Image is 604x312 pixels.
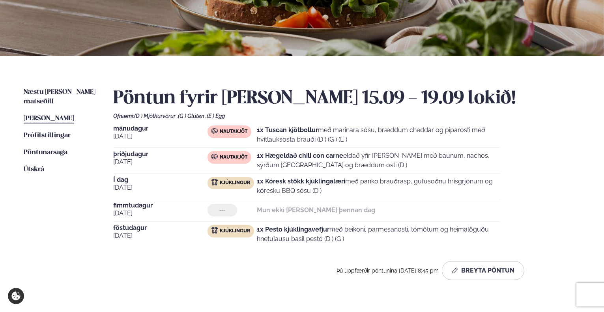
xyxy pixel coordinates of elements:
[24,149,67,156] span: Pöntunarsaga
[113,151,208,157] span: þriðjudagur
[219,207,225,213] span: ---
[220,180,250,186] span: Kjúklingur
[24,131,71,140] a: Prófílstillingar
[24,115,74,122] span: [PERSON_NAME]
[113,231,208,241] span: [DATE]
[257,225,500,244] p: með beikoni, parmesanosti, tómötum og heimalöguðu hnetulausu basil pestó (D ) (G )
[211,179,218,185] img: chicken.svg
[178,113,207,119] span: (G ) Glúten ,
[24,89,95,105] span: Næstu [PERSON_NAME] matseðill
[113,157,208,167] span: [DATE]
[113,183,208,192] span: [DATE]
[337,267,439,274] span: Þú uppfærðir pöntunina [DATE] 8:45 pm
[211,128,218,134] img: beef.svg
[24,88,97,106] a: Næstu [PERSON_NAME] matseðill
[24,114,74,123] a: [PERSON_NAME]
[442,261,524,280] button: Breyta Pöntun
[257,151,500,170] p: eldað yfir [PERSON_NAME] með baunum, nachos, sýrðum [GEOGRAPHIC_DATA] og bræddum osti (D )
[113,125,208,132] span: mánudagur
[113,225,208,231] span: föstudagur
[211,153,218,160] img: beef.svg
[257,226,329,233] strong: 1x Pesto kjúklingavefjur
[113,209,208,218] span: [DATE]
[257,152,343,159] strong: 1x Hægeldað chili con carne
[257,125,500,144] p: með marinara sósu, bræddum cheddar og piparosti með hvítlauksosta brauði (D ) (G ) (E )
[113,88,580,110] h2: Pöntun fyrir [PERSON_NAME] 15.09 - 19.09 lokið!
[113,177,208,183] span: Í dag
[207,113,225,119] span: (E ) Egg
[257,126,318,134] strong: 1x Tuscan kjötbollur
[211,227,218,234] img: chicken.svg
[24,132,71,139] span: Prófílstillingar
[113,202,208,209] span: fimmtudagur
[24,165,44,174] a: Útskrá
[8,288,24,304] a: Cookie settings
[134,113,178,119] span: (D ) Mjólkurvörur ,
[220,129,247,135] span: Nautakjöt
[24,166,44,173] span: Útskrá
[220,154,247,161] span: Nautakjöt
[257,177,345,185] strong: 1x Kóresk stökk kjúklingalæri
[257,177,500,196] p: með panko brauðrasp, gufusoðnu hrísgrjónum og kóresku BBQ sósu (D )
[220,228,250,234] span: Kjúklingur
[24,148,67,157] a: Pöntunarsaga
[257,206,375,214] strong: Mun ekki [PERSON_NAME] þennan dag
[113,132,208,141] span: [DATE]
[113,113,580,119] div: Ofnæmi:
